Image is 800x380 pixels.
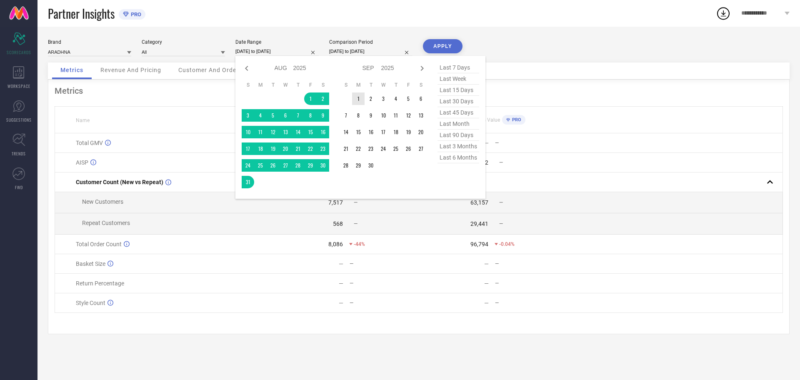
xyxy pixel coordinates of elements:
td: Wed Aug 20 2025 [279,142,292,155]
span: PRO [129,11,141,17]
td: Thu Sep 11 2025 [390,109,402,122]
td: Sun Aug 31 2025 [242,176,254,188]
span: — [499,221,503,227]
td: Fri Aug 22 2025 [304,142,317,155]
span: Return Percentage [76,280,124,287]
span: last 45 days [437,107,479,118]
div: 568 [333,220,343,227]
th: Saturday [415,82,427,88]
div: 63,157 [470,199,488,206]
th: Sunday [340,82,352,88]
div: Category [142,39,225,45]
span: Customer Count (New vs Repeat) [76,179,163,185]
td: Sun Sep 14 2025 [340,126,352,138]
span: AISP [76,159,88,166]
div: Brand [48,39,131,45]
span: Total GMV [76,140,103,146]
span: TRENDS [12,150,26,157]
td: Sat Aug 09 2025 [317,109,329,122]
td: Wed Sep 24 2025 [377,142,390,155]
div: 7,517 [328,199,343,206]
td: Sun Aug 24 2025 [242,159,254,172]
button: APPLY [423,39,462,53]
td: Sat Sep 20 2025 [415,126,427,138]
div: — [495,140,564,146]
td: Wed Sep 10 2025 [377,109,390,122]
td: Sat Aug 16 2025 [317,126,329,138]
span: last 6 months [437,152,479,163]
span: Style Count [76,300,105,306]
input: Select comparison period [329,47,412,56]
div: — [484,260,489,267]
td: Fri Sep 05 2025 [402,92,415,105]
td: Sat Sep 27 2025 [415,142,427,155]
div: — [350,280,418,286]
span: -0.04% [499,241,515,247]
td: Sun Aug 10 2025 [242,126,254,138]
td: Tue Aug 19 2025 [267,142,279,155]
td: Sat Aug 23 2025 [317,142,329,155]
th: Friday [304,82,317,88]
span: last 15 days [437,85,479,96]
span: last 30 days [437,96,479,107]
td: Tue Aug 26 2025 [267,159,279,172]
td: Fri Sep 12 2025 [402,109,415,122]
td: Wed Aug 06 2025 [279,109,292,122]
td: Tue Sep 09 2025 [365,109,377,122]
td: Sat Aug 30 2025 [317,159,329,172]
div: Metrics [55,86,783,96]
span: Revenue And Pricing [100,67,161,73]
div: Next month [417,63,427,73]
span: New Customers [82,198,123,205]
span: -44% [354,241,365,247]
div: — [484,300,489,306]
span: — [354,200,357,205]
td: Mon Sep 22 2025 [352,142,365,155]
span: Repeat Customers [82,220,130,226]
td: Wed Aug 27 2025 [279,159,292,172]
td: Thu Aug 14 2025 [292,126,304,138]
td: Fri Aug 08 2025 [304,109,317,122]
span: PRO [510,117,521,122]
th: Monday [352,82,365,88]
input: Select date range [235,47,319,56]
div: — [339,280,343,287]
div: — [495,280,564,286]
td: Wed Sep 17 2025 [377,126,390,138]
th: Sunday [242,82,254,88]
td: Fri Aug 15 2025 [304,126,317,138]
td: Thu Sep 25 2025 [390,142,402,155]
th: Monday [254,82,267,88]
td: Fri Sep 19 2025 [402,126,415,138]
div: 8,086 [328,241,343,247]
td: Sun Sep 28 2025 [340,159,352,172]
div: Previous month [242,63,252,73]
td: Fri Sep 26 2025 [402,142,415,155]
th: Wednesday [377,82,390,88]
td: Fri Aug 01 2025 [304,92,317,105]
td: Mon Sep 08 2025 [352,109,365,122]
span: last week [437,73,479,85]
div: 29,441 [470,220,488,227]
td: Sun Aug 03 2025 [242,109,254,122]
td: Tue Sep 02 2025 [365,92,377,105]
td: Mon Sep 01 2025 [352,92,365,105]
td: Mon Aug 11 2025 [254,126,267,138]
span: Basket Size [76,260,105,267]
span: last 7 days [437,62,479,73]
span: SCORECARDS [7,49,31,55]
th: Thursday [390,82,402,88]
div: — [484,140,489,146]
div: — [350,261,418,267]
div: — [350,300,418,306]
span: Metrics [60,67,83,73]
td: Mon Aug 18 2025 [254,142,267,155]
td: Wed Aug 13 2025 [279,126,292,138]
td: Thu Sep 18 2025 [390,126,402,138]
span: Partner Insights [48,5,115,22]
span: — [499,160,503,165]
span: — [354,221,357,227]
td: Tue Sep 16 2025 [365,126,377,138]
div: — [484,280,489,287]
th: Tuesday [267,82,279,88]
